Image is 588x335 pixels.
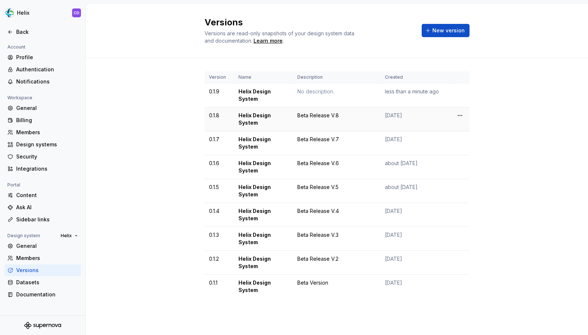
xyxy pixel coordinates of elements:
[4,252,81,264] a: Members
[297,207,376,215] div: Beta Release V.4
[234,107,293,131] td: Helix Design System
[16,254,78,262] div: Members
[16,291,78,298] div: Documentation
[205,227,234,251] td: 0.1.3
[4,202,81,213] a: Ask AI
[17,9,29,17] div: Helix
[205,251,234,275] td: 0.1.2
[16,54,78,61] div: Profile
[16,117,78,124] div: Billing
[4,289,81,300] a: Documentation
[16,204,78,211] div: Ask AI
[16,153,78,160] div: Security
[4,64,81,75] a: Authentication
[380,203,450,227] td: [DATE]
[297,136,376,143] div: Beta Release V.7
[4,139,81,150] a: Design systems
[16,141,78,148] div: Design systems
[4,51,81,63] a: Profile
[297,279,376,286] div: Beta Version
[293,71,380,83] th: Description
[234,155,293,179] td: Helix Design System
[380,71,450,83] th: Created
[205,107,234,131] td: 0.1.8
[254,37,283,44] a: Learn more
[205,155,234,179] td: 0.1.6
[297,231,376,239] div: Beta Release V.3
[234,203,293,227] td: Helix Design System
[297,88,376,95] div: No description.
[234,227,293,251] td: Helix Design System
[205,275,234,299] td: 0.1.1
[4,114,81,126] a: Billing
[16,242,78,250] div: General
[61,233,72,239] span: Helix
[16,28,78,36] div: Back
[4,189,81,201] a: Content
[380,155,450,179] td: about [DATE]
[297,255,376,263] div: Beta Release V.2
[205,71,234,83] th: Version
[380,275,450,299] td: [DATE]
[16,104,78,112] div: General
[380,131,450,155] td: [DATE]
[380,107,450,131] td: [DATE]
[4,240,81,252] a: General
[4,151,81,163] a: Security
[4,163,81,175] a: Integrations
[380,179,450,203] td: about [DATE]
[380,83,450,107] td: less than a minute ago
[4,264,81,276] a: Versions
[234,275,293,299] td: Helix Design System
[432,27,465,34] span: New version
[234,71,293,83] th: Name
[5,8,14,17] img: f6f21888-ac52-4431-a6ea-009a12e2bf23.png
[4,181,23,189] div: Portal
[24,322,61,329] svg: Supernova Logo
[16,129,78,136] div: Members
[4,126,81,138] a: Members
[1,5,84,21] button: HelixCD
[74,10,79,16] div: CD
[4,93,35,102] div: Workspace
[297,112,376,119] div: Beta Release V.8
[16,279,78,286] div: Datasets
[380,227,450,251] td: [DATE]
[205,83,234,107] td: 0.1.9
[4,277,81,288] a: Datasets
[252,38,284,44] span: .
[4,231,43,240] div: Design system
[205,17,413,28] h2: Versions
[4,26,81,38] a: Back
[205,203,234,227] td: 0.1.4
[16,216,78,223] div: Sidebar links
[234,131,293,155] td: Helix Design System
[234,179,293,203] td: Helix Design System
[234,83,293,107] td: Helix Design System
[297,160,376,167] div: Beta Release V.6
[297,183,376,191] div: Beta Release V.5
[16,165,78,172] div: Integrations
[422,24,470,37] button: New version
[4,102,81,114] a: General
[4,76,81,88] a: Notifications
[380,251,450,275] td: [DATE]
[4,43,28,51] div: Account
[234,251,293,275] td: Helix Design System
[205,179,234,203] td: 0.1.5
[16,267,78,274] div: Versions
[4,214,81,225] a: Sidebar links
[205,131,234,155] td: 0.1.7
[16,78,78,85] div: Notifications
[16,192,78,199] div: Content
[16,66,78,73] div: Authentication
[205,30,354,44] span: Versions are read-only snapshots of your design system data and documentation.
